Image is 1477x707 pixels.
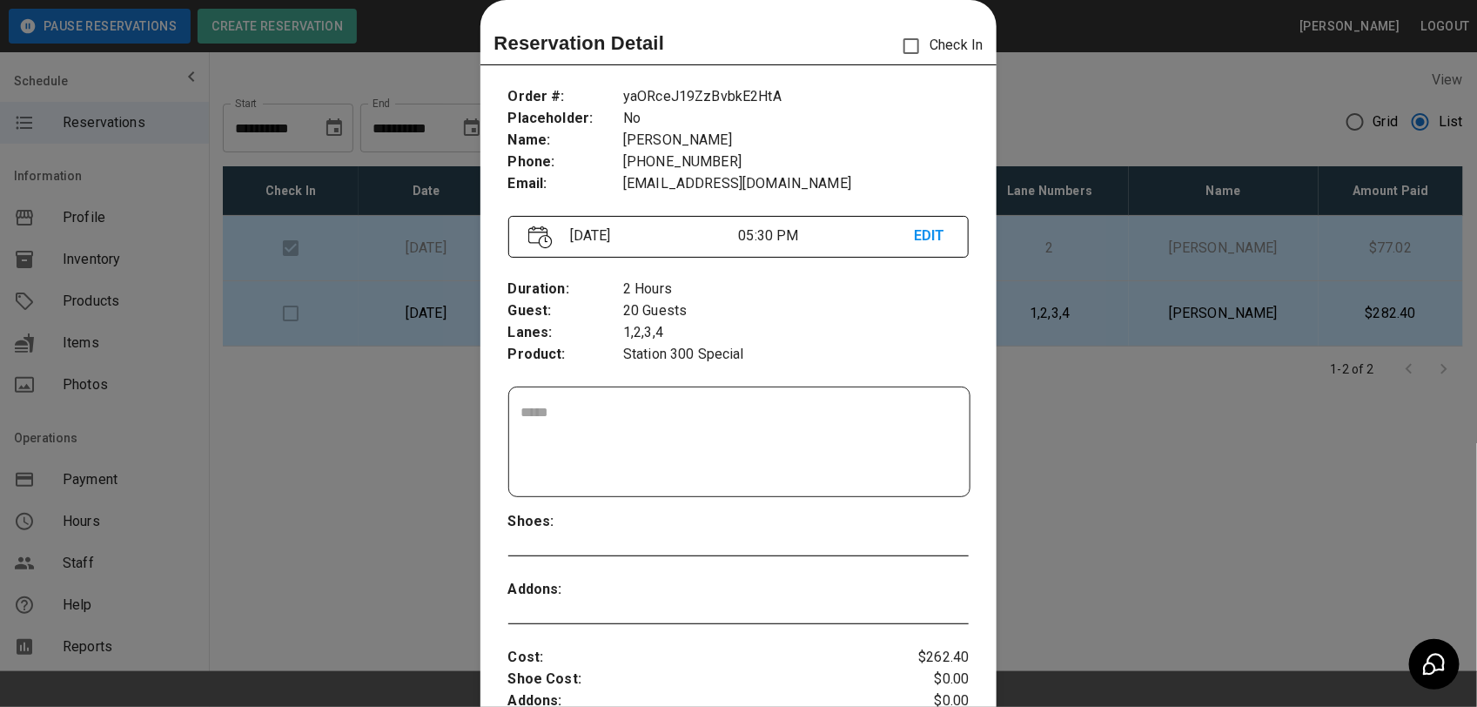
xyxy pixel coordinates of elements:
p: Reservation Detail [494,29,665,57]
p: 20 Guests [623,300,969,322]
p: Guest : [508,300,623,322]
p: Phone : [508,151,623,173]
p: $262.40 [892,647,969,669]
p: 2 Hours [623,279,969,300]
p: Check In [893,28,983,64]
p: [EMAIL_ADDRESS][DOMAIN_NAME] [623,173,969,195]
p: Name : [508,130,623,151]
p: Station 300 Special [623,344,969,366]
p: 05:30 PM [738,226,914,246]
p: Duration : [508,279,623,300]
p: Shoe Cost : [508,669,893,690]
p: [PERSON_NAME] [623,130,969,151]
p: Cost : [508,647,893,669]
p: Order # : [508,86,623,108]
img: Vector [528,226,553,249]
p: Addons : [508,579,623,601]
p: EDIT [914,226,949,247]
p: Placeholder : [508,108,623,130]
p: yaORceJ19ZzBvbkE2HtA [623,86,969,108]
p: [DATE] [563,226,739,246]
p: No [623,108,969,130]
p: [PHONE_NUMBER] [623,151,969,173]
p: Shoes : [508,511,623,533]
p: Email : [508,173,623,195]
p: Lanes : [508,322,623,344]
p: $0.00 [892,669,969,690]
p: Product : [508,344,623,366]
p: 1,2,3,4 [623,322,969,344]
